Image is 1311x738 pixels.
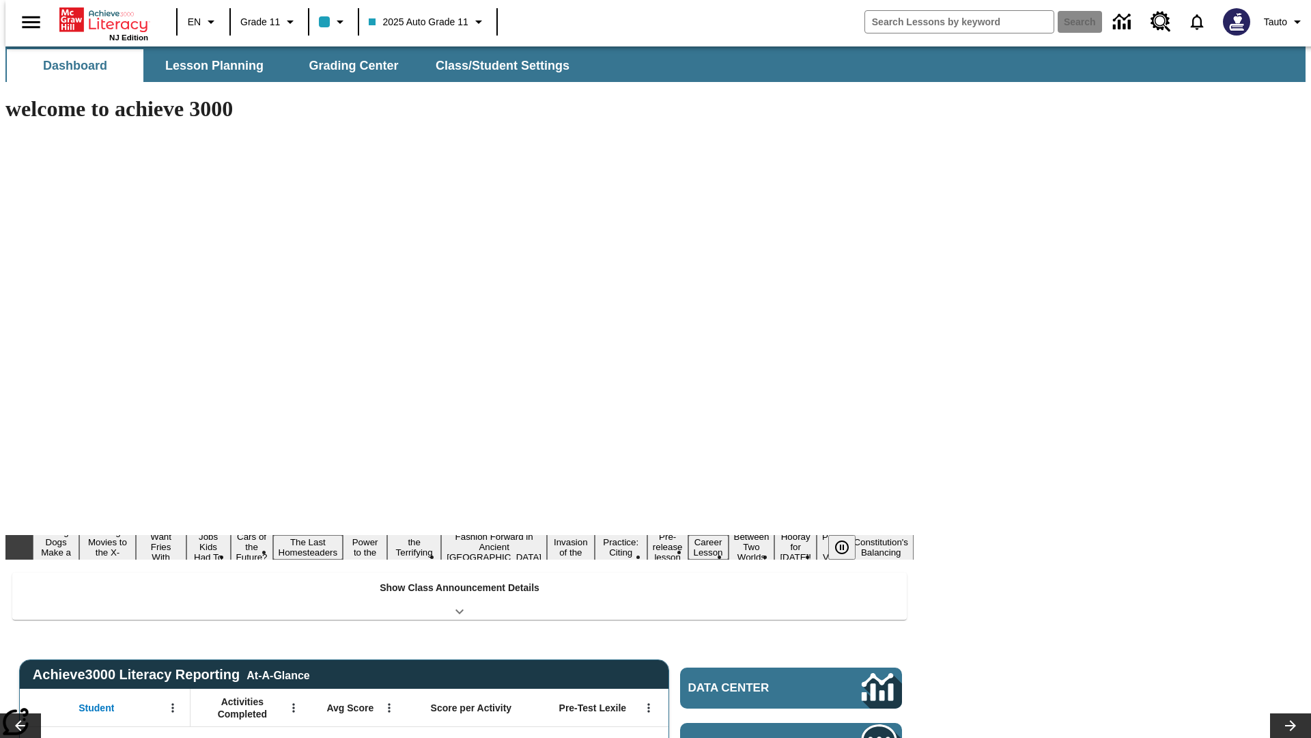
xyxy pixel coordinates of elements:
button: Slide 17 The Constitution's Balancing Act [848,525,914,570]
button: Open Menu [379,698,399,718]
button: Dashboard [7,49,143,82]
span: Achieve3000 Literacy Reporting [33,667,310,683]
button: Open Menu [163,698,183,718]
button: Slide 13 Career Lesson [688,535,729,560]
button: Slide 12 Pre-release lesson [647,530,688,564]
a: Data Center [1105,3,1142,41]
button: Class/Student Settings [425,49,580,82]
span: Pre-Test Lexile [559,702,627,714]
span: Grade 11 [240,15,280,29]
button: Lesson carousel, Next [1270,713,1311,738]
div: Pause [828,535,869,560]
a: Notifications [1179,4,1215,40]
button: Slide 11 Mixed Practice: Citing Evidence [595,525,647,570]
button: Open side menu [11,2,51,42]
button: Slide 2 Taking Movies to the X-Dimension [79,525,136,570]
button: Select a new avatar [1215,4,1258,40]
button: Slide 1 Diving Dogs Make a Splash [33,525,79,570]
button: Class color is light blue. Change class color [313,10,354,34]
button: Grade: Grade 11, Select a grade [235,10,304,34]
span: Tauto [1264,15,1287,29]
button: Slide 8 Attack of the Terrifying Tomatoes [387,525,441,570]
div: At-A-Glance [246,667,309,682]
div: SubNavbar [5,46,1306,82]
div: SubNavbar [5,49,582,82]
span: Score per Activity [431,702,512,714]
span: EN [188,15,201,29]
button: Class: 2025 Auto Grade 11, Select your class [363,10,492,34]
button: Slide 16 Point of View [817,530,848,564]
button: Profile/Settings [1258,10,1311,34]
a: Home [59,6,148,33]
button: Open Menu [638,698,659,718]
button: Pause [828,535,856,560]
button: Open Menu [283,698,304,718]
button: Slide 4 Dirty Jobs Kids Had To Do [186,519,231,575]
span: Data Center [688,681,816,695]
button: Slide 14 Between Two Worlds [729,530,775,564]
span: Activities Completed [197,696,287,720]
span: Avg Score [326,702,373,714]
button: Grading Center [285,49,422,82]
span: NJ Edition [109,33,148,42]
button: Slide 5 Cars of the Future? [231,530,273,564]
img: Avatar [1223,8,1250,36]
a: Resource Center, Will open in new tab [1142,3,1179,40]
button: Language: EN, Select a language [182,10,225,34]
div: Show Class Announcement Details [12,573,907,620]
input: search field [865,11,1054,33]
button: Lesson Planning [146,49,283,82]
span: Student [79,702,114,714]
div: Home [59,5,148,42]
button: Slide 3 Do You Want Fries With That? [136,519,186,575]
p: Show Class Announcement Details [380,581,539,595]
button: Slide 10 The Invasion of the Free CD [547,525,595,570]
span: 2025 Auto Grade 11 [369,15,468,29]
button: Slide 6 The Last Homesteaders [273,535,343,560]
a: Data Center [680,668,902,709]
h1: welcome to achieve 3000 [5,96,914,122]
button: Slide 7 Solar Power to the People [343,525,387,570]
button: Slide 9 Fashion Forward in Ancient Rome [441,530,547,564]
button: Slide 15 Hooray for Constitution Day! [774,530,817,564]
